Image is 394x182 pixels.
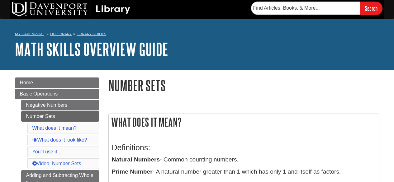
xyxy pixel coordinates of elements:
[112,143,376,152] h3: Definitions:
[112,168,153,175] b: Prime Number
[32,149,61,154] a: You'll use it...
[108,77,379,93] h1: Number Sets
[32,161,81,166] a: Video: Number Sets
[77,32,106,36] a: Library Guides
[20,80,33,85] span: Home
[21,100,99,110] a: Negative Numbers
[15,89,99,99] a: Basic Operations
[50,32,72,36] a: DU Library
[251,2,360,15] input: Find Articles, Books, & More...
[15,40,168,59] a: Math Skills Overview Guide
[112,155,376,164] p: - Common counting numbers.
[12,2,130,16] img: DU Library
[251,2,382,15] form: Searches DU Library's articles, books, and more
[21,111,99,122] a: Number Sets
[15,30,379,40] nav: breadcrumb
[360,2,382,15] input: Search
[112,156,160,163] b: Natural Numbers
[20,91,58,96] span: Basic Operations
[32,125,77,131] a: What does it mean?
[109,114,379,130] h2: What does it mean?
[15,77,99,88] a: Home
[15,31,44,37] a: My Davenport
[112,167,376,176] p: - A natural number greater than 1 which has only 1 and itself as factors.
[32,137,87,142] a: What does it look like?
